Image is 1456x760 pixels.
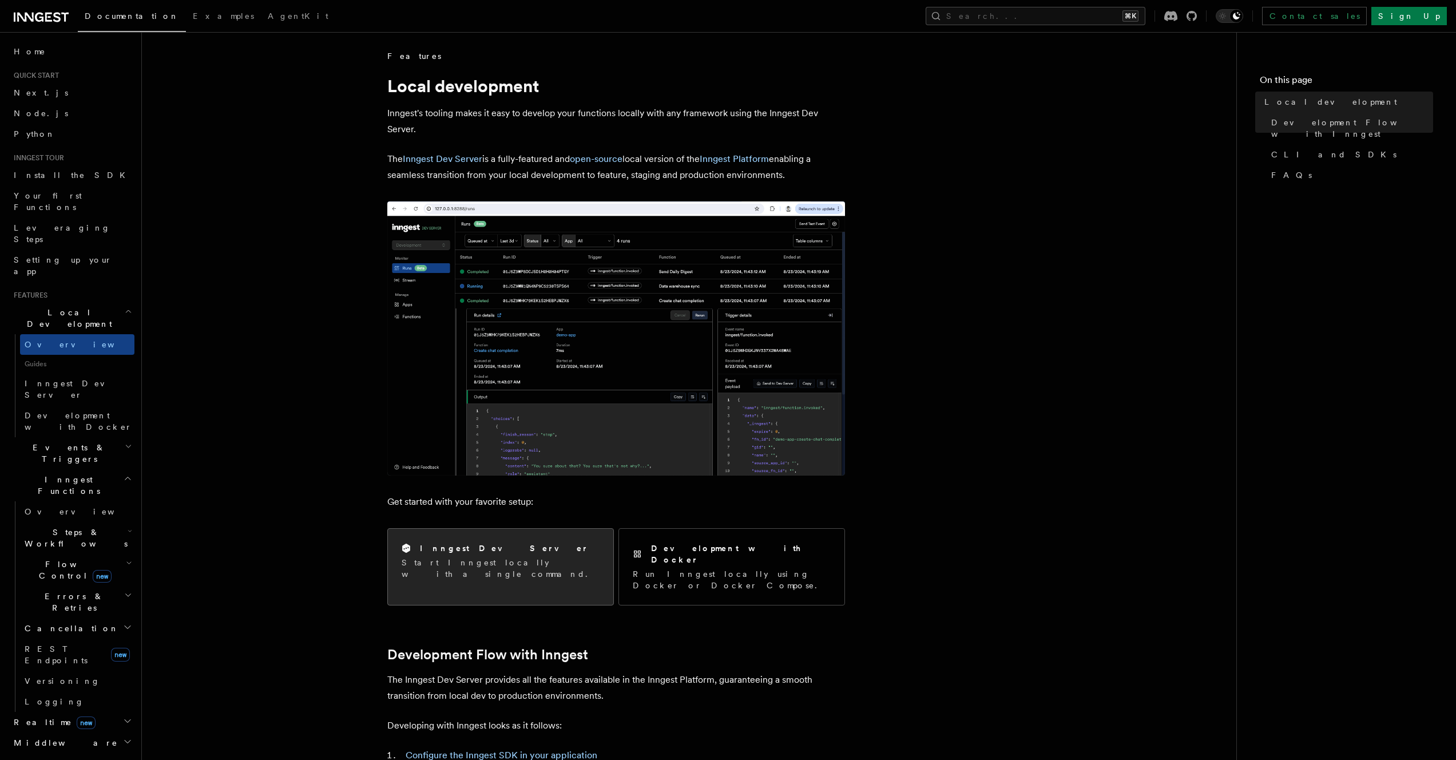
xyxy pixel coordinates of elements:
span: Flow Control [20,559,126,581]
a: Inngest Dev Server [20,373,134,405]
span: CLI and SDKs [1271,149,1397,160]
a: AgentKit [261,3,335,31]
a: FAQs [1267,165,1433,185]
a: Logging [20,691,134,712]
button: Toggle dark mode [1216,9,1243,23]
a: Development Flow with Inngest [387,647,588,663]
span: Local development [1264,96,1397,108]
h2: Inngest Dev Server [420,543,589,554]
span: new [77,717,96,729]
a: Node.js [9,103,134,124]
a: Sign Up [1371,7,1447,25]
span: Features [9,291,47,300]
a: Development with Docker [20,405,134,437]
span: REST Endpoints [25,644,88,665]
span: Middleware [9,737,118,749]
a: Documentation [78,3,186,32]
span: Errors & Retries [20,591,124,613]
a: Inngest Platform [700,153,769,164]
a: Setting up your app [9,250,134,282]
p: Developing with Inngest looks as it follows: [387,718,845,734]
span: new [93,570,112,583]
kbd: ⌘K [1122,10,1138,22]
a: Overview [20,334,134,355]
span: Guides [20,355,134,373]
span: Install the SDK [14,171,132,180]
a: Leveraging Steps [9,217,134,250]
button: Steps & Workflows [20,522,134,554]
a: Inngest Dev Server [403,153,482,164]
h1: Local development [387,76,845,96]
span: Cancellation [20,623,119,634]
span: Development Flow with Inngest [1271,117,1433,140]
button: Middleware [9,733,134,753]
span: Setting up your app [14,255,112,276]
span: AgentKit [268,11,328,21]
a: CLI and SDKs [1267,144,1433,165]
button: Search...⌘K [926,7,1145,25]
a: Local development [1260,92,1433,112]
a: Python [9,124,134,144]
span: Realtime [9,717,96,728]
span: Inngest Dev Server [25,379,122,399]
span: Development with Docker [25,411,132,432]
span: Events & Triggers [9,442,125,465]
span: Node.js [14,109,68,118]
button: Inngest Functions [9,469,134,501]
button: Flow Controlnew [20,554,134,586]
p: The Inngest Dev Server provides all the features available in the Inngest Platform, guaranteeing ... [387,672,845,704]
button: Cancellation [20,618,134,639]
span: Quick start [9,71,59,80]
a: Versioning [20,671,134,691]
a: open-source [570,153,622,164]
a: Examples [186,3,261,31]
span: Features [387,50,441,62]
div: Local Development [9,334,134,437]
span: Inngest Functions [9,474,124,497]
p: Start Inngest locally with a single command. [402,557,600,580]
span: Overview [25,507,142,516]
span: Your first Functions [14,191,82,212]
button: Errors & Retries [20,586,134,618]
button: Local Development [9,302,134,334]
span: Overview [25,340,142,349]
a: Contact sales [1262,7,1367,25]
a: Install the SDK [9,165,134,185]
p: Get started with your favorite setup: [387,494,845,510]
p: Run Inngest locally using Docker or Docker Compose. [633,568,831,591]
span: FAQs [1271,169,1312,181]
button: Events & Triggers [9,437,134,469]
span: new [111,648,130,662]
span: Inngest tour [9,153,64,163]
span: Versioning [25,676,100,686]
a: Your first Functions [9,185,134,217]
span: Home [14,46,46,57]
h4: On this page [1260,73,1433,92]
div: Inngest Functions [9,501,134,712]
p: The is a fully-featured and local version of the enabling a seamless transition from your local d... [387,151,845,183]
span: Documentation [85,11,179,21]
a: Development Flow with Inngest [1267,112,1433,144]
h2: Development with Docker [651,543,831,565]
a: Home [9,41,134,62]
span: Logging [25,697,84,706]
a: Development with DockerRun Inngest locally using Docker or Docker Compose. [618,528,845,605]
p: Inngest's tooling makes it easy to develop your functions locally with any framework using the In... [387,105,845,137]
span: Examples [193,11,254,21]
a: Overview [20,501,134,522]
a: REST Endpointsnew [20,639,134,671]
span: Next.js [14,88,68,97]
span: Python [14,129,55,138]
span: Leveraging Steps [14,223,110,244]
a: Inngest Dev ServerStart Inngest locally with a single command. [387,528,614,605]
img: The Inngest Dev Server on the Functions page [387,201,845,476]
a: Next.js [9,82,134,103]
button: Realtimenew [9,712,134,733]
span: Steps & Workflows [20,527,128,549]
span: Local Development [9,307,125,330]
